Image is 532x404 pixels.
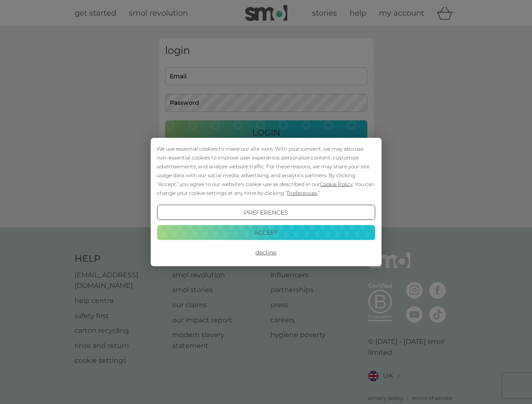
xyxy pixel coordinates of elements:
[157,144,375,197] div: We use essential cookies to make our site work. With your consent, we may also use non-essential ...
[157,225,375,240] button: Accept
[150,138,381,266] div: Cookie Consent Prompt
[157,245,375,260] button: Decline
[157,205,375,220] button: Preferences
[287,190,317,196] span: Preferences
[320,181,353,187] span: Cookie Policy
